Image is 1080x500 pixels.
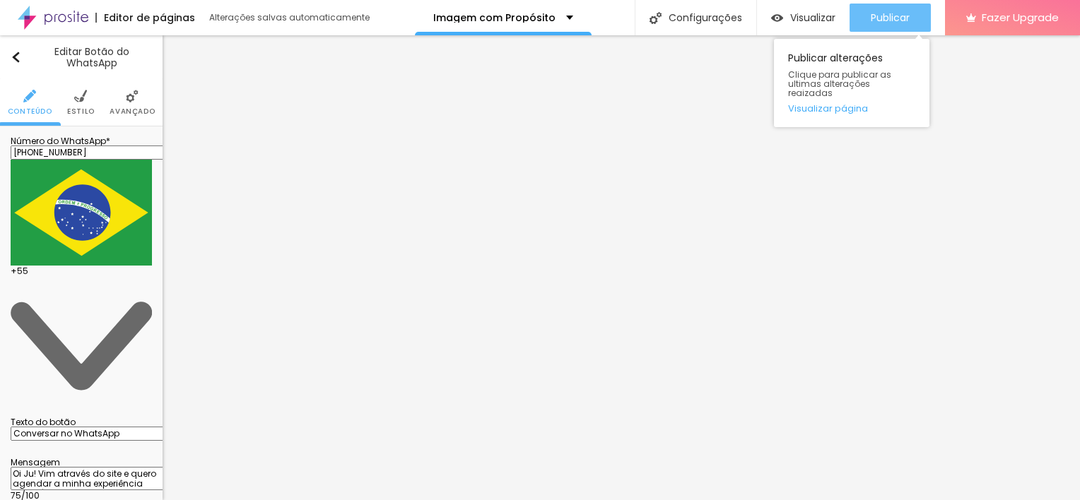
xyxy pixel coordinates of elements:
[67,108,95,115] span: Estilo
[126,90,139,102] img: Icone
[74,90,87,102] img: Icone
[11,467,170,491] textarea: Oi Ju! Vim através do site e quero agendar a minha experiência fotográfica!
[11,52,21,63] img: Icone
[757,4,850,32] button: Visualizar
[788,70,915,98] span: Clique para publicar as ultimas alterações reaizadas
[850,4,931,32] button: Publicar
[209,13,372,22] div: Alterações salvas automaticamente
[433,13,556,23] p: Imagem com Propósito
[11,46,152,69] div: Editar Botão do WhatsApp
[11,458,152,467] div: Mensagem
[8,108,52,115] span: Conteúdo
[982,11,1059,23] span: Fazer Upgrade
[23,90,36,102] img: Icone
[788,104,915,113] a: Visualizar página
[110,108,155,115] span: Avançado
[871,12,910,23] span: Publicar
[11,418,152,427] div: Texto do botão
[95,13,195,23] div: Editor de páginas
[790,12,835,23] span: Visualizar
[650,12,662,24] img: Icone
[771,12,783,24] img: view-1.svg
[163,35,1080,500] iframe: Editor
[11,137,152,145] div: Número do WhatsApp *
[774,39,929,127] div: Publicar alterações
[11,267,152,275] p: + 55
